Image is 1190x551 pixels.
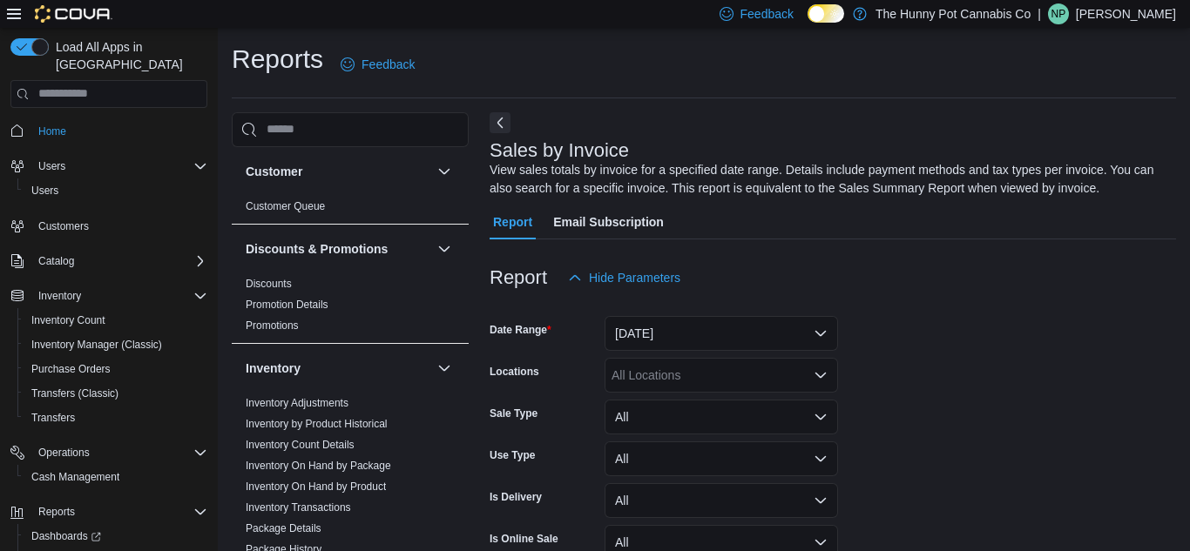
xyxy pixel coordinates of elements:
[246,163,302,180] h3: Customer
[246,163,430,180] button: Customer
[246,460,391,472] a: Inventory On Hand by Package
[246,418,388,430] a: Inventory by Product Historical
[17,357,214,381] button: Purchase Orders
[31,215,207,237] span: Customers
[31,470,119,484] span: Cash Management
[31,338,162,352] span: Inventory Manager (Classic)
[232,196,469,224] div: Customer
[17,381,214,406] button: Transfers (Classic)
[246,439,355,451] a: Inventory Count Details
[24,359,207,380] span: Purchase Orders
[493,205,532,239] span: Report
[17,524,214,548] a: Dashboards
[490,407,538,420] label: Sale Type
[24,467,207,487] span: Cash Management
[490,112,510,133] button: Next
[35,5,112,23] img: Cova
[31,120,207,142] span: Home
[246,396,348,410] span: Inventory Adjustments
[246,319,299,332] a: Promotions
[246,501,351,514] a: Inventory Transactions
[362,56,415,73] span: Feedback
[605,441,838,476] button: All
[24,359,118,380] a: Purchase Orders
[1048,3,1069,24] div: Nick Parks
[24,180,207,201] span: Users
[3,500,214,524] button: Reports
[434,239,455,259] button: Discounts & Promotions
[24,407,207,428] span: Transfers
[31,286,207,306] span: Inventory
[17,465,214,489] button: Cash Management
[246,417,388,431] span: Inventory by Product Historical
[24,383,125,404] a: Transfers (Classic)
[38,446,90,460] span: Operations
[38,505,75,519] span: Reports
[17,406,214,430] button: Transfers
[31,501,207,522] span: Reports
[246,438,355,452] span: Inventory Count Details
[24,310,207,331] span: Inventory Count
[246,397,348,409] a: Inventory Adjustments
[17,178,214,203] button: Users
[38,219,89,233] span: Customers
[490,490,542,504] label: Is Delivery
[24,383,207,404] span: Transfers (Classic)
[808,23,808,24] span: Dark Mode
[31,411,75,425] span: Transfers
[1038,3,1041,24] p: |
[1051,3,1066,24] span: NP
[246,501,351,514] span: Inventory Transactions
[3,249,214,273] button: Catalog
[17,333,214,357] button: Inventory Manager (Classic)
[246,480,386,493] a: Inventory On Hand by Product
[246,359,430,377] button: Inventory
[246,299,328,311] a: Promotion Details
[31,386,118,400] span: Transfers (Classic)
[49,38,207,73] span: Load All Apps in [GEOGRAPHIC_DATA]
[3,154,214,178] button: Users
[246,522,321,534] a: Package Details
[876,3,1031,24] p: The Hunny Pot Cannabis Co
[3,284,214,308] button: Inventory
[3,440,214,465] button: Operations
[605,400,838,434] button: All
[334,47,422,82] a: Feedback
[31,362,111,376] span: Purchase Orders
[31,313,105,327] span: Inventory Count
[246,521,321,535] span: Package Details
[246,278,292,290] a: Discounts
[38,159,65,173] span: Users
[814,368,828,382] button: Open list of options
[246,319,299,333] span: Promotions
[31,442,97,463] button: Operations
[24,526,108,547] a: Dashboards
[24,526,207,547] span: Dashboards
[434,358,455,379] button: Inventory
[490,532,558,546] label: Is Online Sale
[31,501,82,522] button: Reports
[246,459,391,473] span: Inventory On Hand by Package
[31,286,88,306] button: Inventory
[808,4,844,23] input: Dark Mode
[246,480,386,494] span: Inventory On Hand by Product
[589,269,680,286] span: Hide Parameters
[232,42,323,77] h1: Reports
[232,273,469,343] div: Discounts & Promotions
[605,316,838,351] button: [DATE]
[3,118,214,144] button: Home
[24,407,82,428] a: Transfers
[605,483,838,518] button: All
[246,359,301,377] h3: Inventory
[3,213,214,239] button: Customers
[17,308,214,333] button: Inventory Count
[24,334,207,355] span: Inventory Manager (Classic)
[490,140,629,161] h3: Sales by Invoice
[246,200,325,212] a: Customer Queue
[24,310,112,331] a: Inventory Count
[434,161,455,182] button: Customer
[31,251,81,272] button: Catalog
[31,529,101,543] span: Dashboards
[31,156,72,177] button: Users
[24,467,126,487] a: Cash Management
